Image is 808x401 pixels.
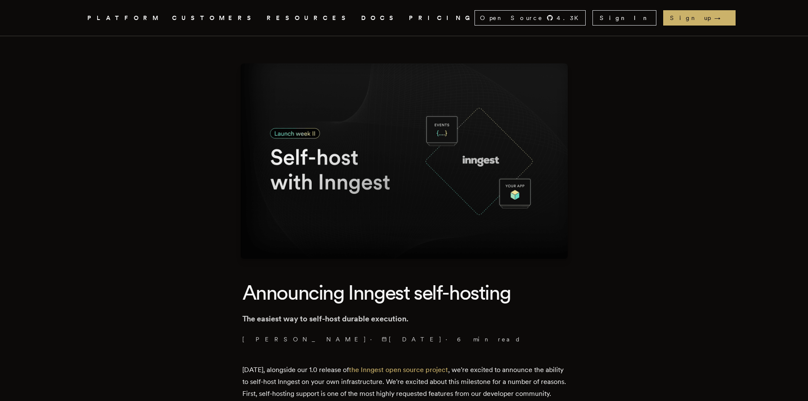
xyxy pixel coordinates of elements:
a: [PERSON_NAME] [242,335,367,344]
a: Sign up [663,10,736,26]
a: PRICING [409,13,474,23]
a: the Inngest open source project [349,366,448,374]
span: 4.3 K [557,14,584,22]
p: The easiest way to self-host durable execution. [242,313,566,325]
span: Open Source [480,14,543,22]
a: DOCS [361,13,399,23]
h1: Announcing Inngest self-hosting [242,279,566,306]
span: [DATE] [382,335,442,344]
a: CUSTOMERS [172,13,256,23]
p: · · [242,335,566,344]
a: Sign In [592,10,656,26]
button: PLATFORM [87,13,162,23]
button: RESOURCES [267,13,351,23]
span: 6 min read [457,335,521,344]
img: Featured image for Announcing Inngest self-hosting blog post [241,63,568,259]
span: → [714,14,729,22]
